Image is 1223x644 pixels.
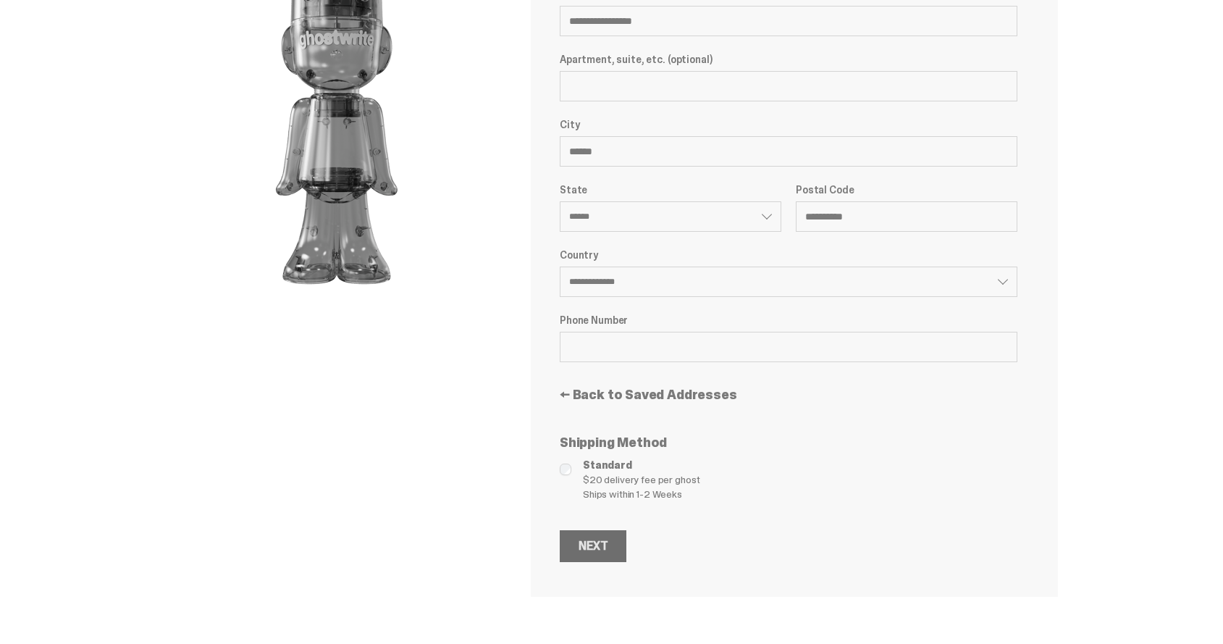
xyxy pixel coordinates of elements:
div: Next [579,540,608,552]
label: Phone Number [560,314,1017,326]
button: Next [560,530,626,562]
p: Shipping Method [560,436,1017,449]
span: Ships within 1-2 Weeks [583,487,1017,501]
span: $20 delivery fee per ghost [583,472,1017,487]
a: ← Back to Saved Addresses [560,388,1017,401]
label: Country [560,249,1017,261]
label: State [560,184,781,196]
label: Apartment, suite, etc. (optional) [560,54,1017,65]
label: City [560,119,1017,130]
span: Standard [583,458,1017,472]
label: Postal Code [796,184,1017,196]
